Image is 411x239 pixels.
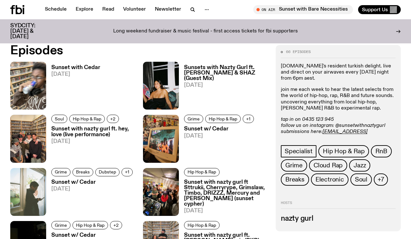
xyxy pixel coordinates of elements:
[179,126,256,163] a: Sunset w/ Cedar[DATE]
[281,129,367,140] a: [EMAIL_ADDRESS][DOMAIN_NAME]
[41,5,71,14] a: Schedule
[125,170,129,174] span: +1
[99,170,116,174] span: Dubstep
[315,176,344,183] span: Electronic
[281,173,309,186] a: Breaks
[355,176,367,183] span: Soul
[51,233,124,238] h3: Sunset w/ Cedar
[46,180,135,216] a: Sunset w/ Cedar[DATE]
[350,173,372,186] a: Soul
[184,133,256,139] span: [DATE]
[95,168,120,176] a: Dubstep
[113,29,298,34] p: Long weekend fundraiser & music festival - first access tickets for fbi supporters
[113,223,119,227] span: +2
[110,221,122,229] button: +2
[281,117,334,122] em: tap in on 0435 123 945
[281,63,396,82] p: [DOMAIN_NAME]'s resident turkish delight. live and direct on your airwaves every [DATE] night fro...
[46,126,135,163] a: Sunset with nazty gurl ft. hey, love (live performance)[DATE]
[184,65,268,81] h3: Sunsets with Nazty Gurl ft. [PERSON_NAME] & SHAZ (Guest Mix)
[10,23,51,40] h3: SYDCITY: [DATE] & [DATE]
[285,148,313,155] span: Specialist
[184,168,220,176] a: Hip Hop & Rap
[311,173,348,186] a: Electronic
[349,159,370,172] a: Jazz
[285,176,305,183] span: Breaks
[281,201,396,209] h2: Hosts
[314,162,343,169] span: Cloud Rap
[51,180,135,185] h3: Sunset w/ Cedar
[188,223,216,227] span: Hip Hop & Rap
[107,115,119,123] button: +2
[354,162,366,169] span: Jazz
[188,117,200,121] span: Grime
[110,117,115,121] span: +2
[151,5,185,14] a: Newsletter
[184,83,268,88] span: [DATE]
[51,168,71,176] a: Grime
[362,7,388,13] span: Support Us
[51,115,67,123] a: Soul
[184,115,203,123] a: Grime
[375,148,387,155] span: RnB
[318,145,369,157] a: Hip Hop & Rap
[253,5,353,14] button: On AirSunset with Bare Necessities
[55,170,67,174] span: Grime
[76,170,90,174] span: Breaks
[243,115,254,123] button: +1
[72,221,108,229] a: Hip Hop & Rap
[184,208,268,214] span: [DATE]
[358,5,401,14] button: Support Us
[374,173,388,186] button: +7
[378,176,384,183] span: +7
[309,159,347,172] a: Cloud Rap
[51,65,100,70] h3: Sunset with Cedar
[98,5,118,14] a: Read
[55,223,67,227] span: Grime
[179,65,268,110] a: Sunsets with Nazty Gurl ft. [PERSON_NAME] & SHAZ (Guest Mix)[DATE]
[51,186,135,192] span: [DATE]
[285,162,303,169] span: Grime
[122,168,133,176] button: +1
[281,123,385,128] em: follow us on instagram: @sunsetwithnaztygurl
[281,145,316,157] a: Specialist
[209,117,237,121] span: Hip Hop & Rap
[184,221,220,229] a: Hip Hop & Rap
[46,65,100,110] a: Sunset with Cedar[DATE]
[119,5,150,14] a: Volunteer
[184,126,256,132] h3: Sunset w/ Cedar
[205,115,241,123] a: Hip Hop & Rap
[246,117,250,121] span: +1
[188,170,216,174] span: Hip Hop & Rap
[371,145,391,157] a: RnB
[179,180,268,216] a: Sunset with nazty gurl ft Sttrukii, Cherryrype, Grimslaw, Timbo, DRIZZZ, Mercury and [PERSON_NAME...
[281,87,396,111] p: join me each week to hear the latest selects from the world of hip-hop, rap, R&B and future sound...
[281,129,323,134] em: submissions here:
[10,45,268,57] h2: Episodes
[51,139,135,144] span: [DATE]
[184,180,268,207] h3: Sunset with nazty gurl ft Sttrukii, Cherryrype, Grimslaw, Timbo, DRIZZZ, Mercury and [PERSON_NAME...
[281,215,396,222] h3: nazty gurl
[73,117,101,121] span: Hip Hop & Rap
[72,5,97,14] a: Explore
[51,126,135,137] h3: Sunset with nazty gurl ft. hey, love (live performance)
[76,223,105,227] span: Hip Hop & Rap
[55,117,64,121] span: Soul
[323,148,365,155] span: Hip Hop & Rap
[51,221,71,229] a: Grime
[281,159,307,172] a: Grime
[72,168,93,176] a: Breaks
[69,115,105,123] a: Hip Hop & Rap
[286,50,311,54] span: 66 episodes
[51,72,100,77] span: [DATE]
